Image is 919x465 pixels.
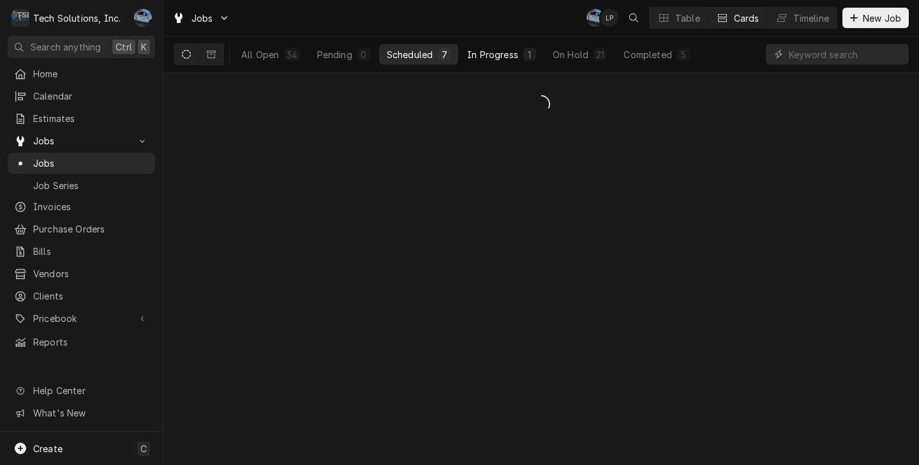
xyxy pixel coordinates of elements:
a: Bills [8,241,155,262]
button: New Job [842,8,909,28]
a: Calendar [8,86,155,107]
a: Reports [8,332,155,353]
a: Purchase Orders [8,218,155,240]
a: Go to Jobs [8,130,155,151]
span: Vendors [33,267,149,280]
a: Clients [8,286,155,307]
div: JP [134,9,152,27]
span: Jobs [33,156,149,170]
div: LP [601,9,618,27]
div: Cards [734,11,759,25]
div: All Open [241,48,279,61]
span: Calendar [33,89,149,103]
span: New Job [860,11,904,25]
div: T [11,9,29,27]
span: Ctrl [116,40,132,54]
button: Search anythingCtrlK [8,36,155,58]
span: Invoices [33,200,149,213]
div: Completed [624,48,671,61]
div: Scheduled [387,48,433,61]
div: On Hold [553,48,588,61]
a: Home [8,63,155,84]
span: C [140,442,147,455]
a: Go to Help Center [8,380,155,401]
div: Pending [317,48,352,61]
span: K [141,40,147,54]
span: Loading... [532,91,550,118]
span: Bills [33,245,149,258]
button: Open search [624,8,644,28]
div: Joe Paschal's Avatar [134,9,152,27]
div: 34 [287,48,297,61]
div: In Progress [467,48,518,61]
div: Lisa Paschal's Avatar [601,9,618,27]
a: Jobs [8,153,155,174]
span: Purchase Orders [33,222,149,236]
div: 7 [440,48,448,61]
div: Tech Solutions, Inc. [33,11,121,25]
div: Scheduled Jobs List Loading [163,91,919,118]
a: Vendors [8,263,155,284]
div: 0 [360,48,368,61]
a: Job Series [8,175,155,196]
a: Invoices [8,196,155,217]
a: Go to Pricebook [8,308,155,329]
div: JP [587,9,604,27]
div: Table [675,11,700,25]
span: Estimates [33,112,149,125]
span: Jobs [33,134,130,148]
div: Joe Paschal's Avatar [587,9,604,27]
input: Keyword search [789,44,902,65]
span: Home [33,67,149,80]
a: Go to What's New [8,402,155,423]
span: Clients [33,289,149,303]
div: Timeline [793,11,829,25]
span: What's New [33,406,147,420]
span: Help Center [33,384,147,397]
a: Go to Jobs [167,8,235,29]
span: Create [33,443,63,454]
span: Pricebook [33,312,130,325]
span: Reports [33,335,149,349]
span: Jobs [191,11,213,25]
div: 1 [526,48,534,61]
div: 5 [680,48,687,61]
span: Search anything [31,40,101,54]
div: Tech Solutions, Inc.'s Avatar [11,9,29,27]
span: Job Series [33,179,149,192]
a: Estimates [8,108,155,129]
div: 21 [596,48,604,61]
